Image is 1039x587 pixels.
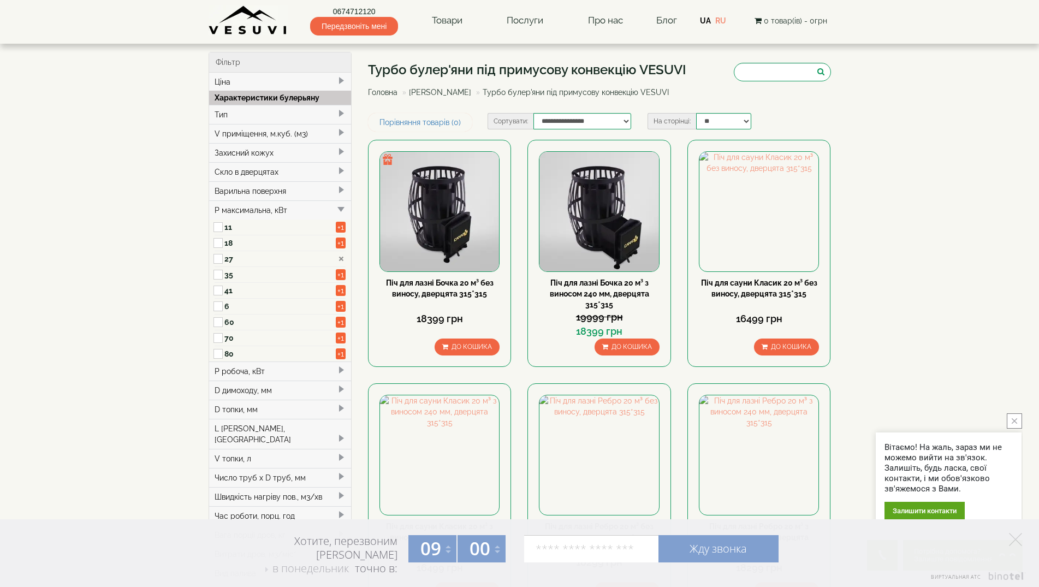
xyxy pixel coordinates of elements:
[595,339,660,355] button: До кошика
[421,8,473,33] a: Товари
[382,154,393,165] img: gift
[539,324,659,339] div: 18399 грн
[754,339,819,355] button: До кошика
[884,502,965,520] div: Залишити контакти
[209,400,352,419] div: D топки, мм
[409,88,471,97] a: [PERSON_NAME]
[496,8,554,33] a: Послуги
[224,301,336,312] label: 6
[379,312,500,326] div: 18399 грн
[209,200,352,220] div: P максимальна, кВт
[386,278,494,298] a: Піч для лазні Бочка 20 м³ без виносу, дверцята 315*315
[715,16,726,25] a: RU
[224,222,336,233] label: 11
[577,8,634,33] a: Про нас
[1007,413,1022,429] button: close button
[539,152,658,271] img: Піч для лазні Бочка 20 м³ з виносом 240 мм, дверцята 315*315
[420,536,441,561] span: 09
[209,105,352,124] div: Тип
[764,16,827,25] span: 0 товар(ів) - 0грн
[209,468,352,487] div: Число труб x D труб, мм
[368,113,472,132] a: Порівняння товарів (0)
[336,301,346,312] span: +1
[209,419,352,449] div: L [PERSON_NAME], [GEOGRAPHIC_DATA]
[539,395,658,514] img: Піч для лазні Ребро 20 м³ без виносу, дверцята 315*315
[336,317,346,328] span: +1
[550,278,649,309] a: Піч для лазні Бочка 20 м³ з виносом 240 мм, дверцята 315*315
[751,15,830,27] button: 0 товар(ів) - 0грн
[224,317,336,328] label: 60
[700,16,711,25] a: UA
[336,222,346,233] span: +1
[658,535,779,562] a: Жду звонка
[209,73,352,91] div: Ціна
[209,52,352,73] div: Фільтр
[209,506,352,525] div: Час роботи, порц. год
[336,238,346,248] span: +1
[209,162,352,181] div: Скло в дверцятах
[209,5,288,35] img: Завод VESUVI
[209,124,352,143] div: V приміщення, м.куб. (м3)
[336,285,346,296] span: +1
[224,285,336,296] label: 41
[209,361,352,381] div: P робоча, кВт
[368,88,397,97] a: Головна
[336,348,346,359] span: +1
[209,91,352,105] div: Характеристики булерьяну
[699,312,819,326] div: 16499 грн
[224,253,336,264] label: 27
[771,343,811,351] span: До кошика
[701,278,817,298] a: Піч для сауни Класик 20 м³ без виносу, дверцята 315*315
[435,339,500,355] button: До кошика
[310,6,398,17] a: 0674712120
[336,333,346,343] span: +1
[473,87,669,98] li: Турбо булер'яни під примусову конвекцію VESUVI
[648,113,696,129] label: На сторінці:
[380,152,499,271] img: Піч для лазні Бочка 20 м³ без виносу, дверцята 315*315
[209,181,352,200] div: Варильна поверхня
[699,395,818,514] img: Піч для лазні Ребро 20 м³ з виносом 240 мм, дверцята 315*315
[470,536,490,561] span: 00
[224,238,336,248] label: 18
[336,269,346,280] span: +1
[224,333,336,343] label: 70
[452,343,492,351] span: До кошика
[380,395,499,514] img: Піч для сауни Класик 20 м³ з виносом 240 мм, дверцята 315*315
[931,573,981,580] span: Виртуальная АТС
[209,449,352,468] div: V топки, л
[224,348,336,359] label: 80
[224,269,336,280] label: 35
[310,17,398,35] span: Передзвоніть мені
[884,442,1013,494] div: Вітаємо! На жаль, зараз ми не можемо вийти на зв'язок. Залишіть, будь ласка, свої контакти, і ми ...
[209,143,352,162] div: Захисний кожух
[656,15,677,26] a: Блог
[699,152,818,271] img: Піч для сауни Класик 20 м³ без виносу, дверцята 315*315
[368,63,686,77] h1: Турбо булер'яни під примусову конвекцію VESUVI
[209,381,352,400] div: D димоходу, мм
[252,534,397,577] div: Хотите, перезвоним [PERSON_NAME] точно в:
[272,561,349,576] span: в понедельник
[611,343,652,351] span: До кошика
[488,113,533,129] label: Сортувати:
[924,572,1025,587] a: Виртуальная АТС
[539,310,659,324] div: 19999 грн
[209,487,352,506] div: Швидкість нагріву пов., м3/хв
